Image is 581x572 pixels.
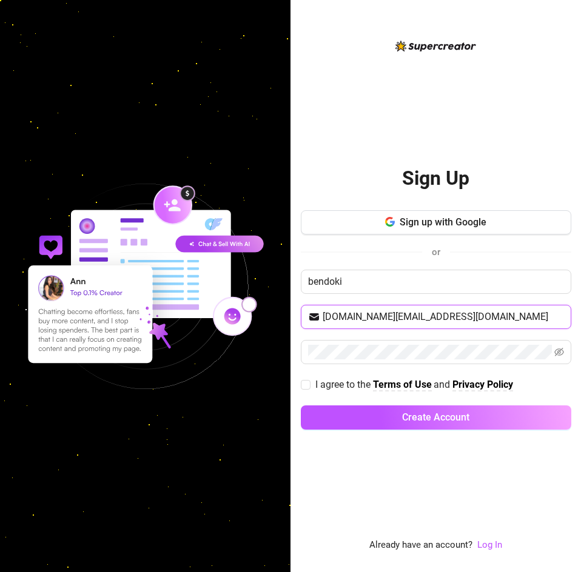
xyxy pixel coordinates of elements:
a: Terms of Use [373,379,432,391]
span: eye-invisible [554,347,564,357]
span: and [434,379,452,390]
button: Create Account [301,405,571,430]
strong: Privacy Policy [452,379,513,390]
input: Enter your Name [301,270,571,294]
span: Sign up with Google [400,216,486,228]
img: logo-BBDzfeDw.svg [395,41,476,52]
a: Privacy Policy [452,379,513,391]
span: Create Account [402,411,469,423]
a: Log In [477,539,502,550]
strong: Terms of Use [373,379,432,390]
a: Log In [477,538,502,553]
span: or [432,247,440,258]
h2: Sign Up [402,166,469,191]
span: Already have an account? [369,538,472,553]
button: Sign up with Google [301,210,571,234]
input: Your email [323,310,564,324]
span: I agree to the [315,379,373,390]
